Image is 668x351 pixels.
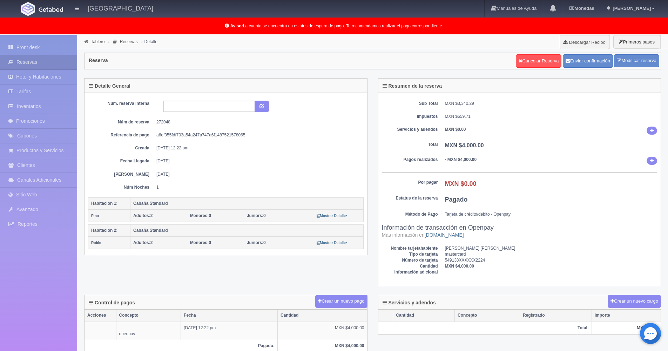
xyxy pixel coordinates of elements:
td: MXN $4,000.00 [278,322,367,340]
b: Pagado [445,196,468,203]
th: Fecha [181,310,278,322]
span: [PERSON_NAME] [611,6,651,11]
b: MXN $4,000.00 [445,264,474,269]
dt: Total [382,142,438,148]
b: MXN $4,000.00 [445,142,484,148]
b: - MXN $4,000.00 [445,157,477,162]
dt: Núm Noches [93,184,149,190]
dt: Creada [93,145,149,151]
h4: [GEOGRAPHIC_DATA] [88,4,153,12]
b: Habitación 1: [91,201,117,206]
dt: Fecha Llegada [93,158,149,164]
dt: [PERSON_NAME] [93,171,149,177]
strong: Adultos: [133,213,150,218]
dt: Referencia de pago [93,132,149,138]
dd: MXN $3,340.29 [445,101,657,107]
dt: Método de Pago [382,211,438,217]
th: Cantidad [278,310,367,322]
td: [DATE] 12:22 pm [181,322,278,340]
img: Getabed [21,2,35,16]
h4: Reserva [89,58,108,63]
span: 0 [247,240,266,245]
dd: [DATE] [156,158,358,164]
li: Detalle [140,38,159,45]
small: Mostrar Detalle [317,214,347,218]
strong: Juniors: [247,213,263,218]
dd: 1 [156,184,358,190]
th: Concepto [455,310,520,322]
b: Aviso: [230,23,243,28]
b: Monedas [569,6,594,11]
dt: Nombre tarjetahabiente [382,245,438,251]
dt: Servicios y adendos [382,127,438,133]
dt: Núm. reserva interna [93,101,149,107]
dt: Cantidad [382,263,438,269]
dd: [DATE] [156,171,358,177]
td: openpay [116,322,181,340]
dt: Impuestos [382,114,438,120]
th: Cabaña Standard [130,197,364,210]
dd: 549138XXXXXX2224 [445,257,657,263]
small: Pino [91,214,99,218]
th: Cabaña Standard [130,225,364,237]
span: 0 [247,213,266,218]
img: Getabed [39,7,63,12]
strong: Adultos: [133,240,150,245]
span: 2 [133,240,153,245]
small: Más información en [382,232,464,238]
dt: Por pagar [382,180,438,185]
a: Cancelar Reserva [516,54,561,68]
button: Enviar confirmación [563,54,613,68]
span: 0 [190,213,211,218]
a: Descargar Recibo [559,35,609,49]
b: MXN $0.00 [445,127,466,132]
dd: mastercard [445,251,657,257]
th: Total: [378,322,592,334]
small: Mostrar Detalle [317,241,347,245]
th: Acciones [85,310,116,322]
strong: Menores: [190,240,209,245]
dd: a6ef055fdf703a54a247a747a6f1487521578065 [156,132,358,138]
dd: [PERSON_NAME] [PERSON_NAME] [445,245,657,251]
dt: Número de tarjeta [382,257,438,263]
a: Tablero [91,39,104,44]
dt: Estatus de la reserva [382,195,438,201]
h4: Control de pagos [89,300,135,305]
dd: MXN $659.71 [445,114,657,120]
button: Crear un nuevo cargo [608,295,661,308]
span: 0 [190,240,211,245]
th: Concepto [116,310,181,322]
strong: Juniors: [247,240,263,245]
h4: Detalle General [89,83,130,89]
a: Mostrar Detalle [317,213,347,218]
a: Modificar reserva [614,54,659,67]
strong: Menores: [190,213,209,218]
dt: Pagos realizados [382,157,438,163]
a: Reservas [120,39,138,44]
dt: Información adicional [382,269,438,275]
h4: Resumen de la reserva [383,83,442,89]
button: Crear un nuevo pago [315,295,367,308]
dt: Tipo de tarjeta [382,251,438,257]
small: Roble [91,241,101,245]
dd: [DATE] 12:22 pm [156,145,358,151]
th: Registrado [520,310,592,322]
dd: 272048 [156,119,358,125]
h3: Información de transacción en Openpay [382,224,657,238]
dt: Sub Total [382,101,438,107]
a: Mostrar Detalle [317,240,347,245]
dt: Núm de reserva [93,119,149,125]
h4: Servicios y adendos [383,300,436,305]
b: Habitación 2: [91,228,117,233]
span: 2 [133,213,153,218]
th: Cantidad [393,310,455,322]
button: Primeros pasos [613,35,660,49]
th: MXN $0.00 [592,322,661,334]
a: [DOMAIN_NAME] [425,232,464,238]
b: MXN $0.00 [445,180,477,187]
th: Importe [592,310,661,322]
dd: Tarjeta de crédito/débito - Openpay [445,211,657,217]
